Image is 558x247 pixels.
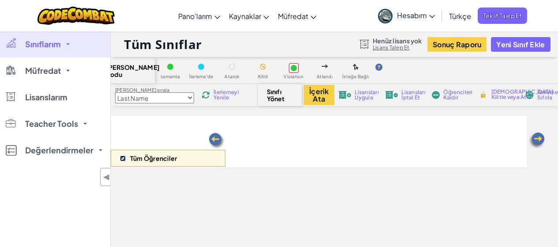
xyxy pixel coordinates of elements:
[449,11,471,21] span: Türkçe
[161,74,180,79] span: tamamla
[342,74,369,79] span: İsteğe Bağlı
[373,37,422,44] span: Henüz lisans yok
[273,4,321,28] a: Müfredat
[25,67,61,75] span: Müfredat
[103,171,110,183] span: ◀
[373,44,422,51] a: Lisans Talep Et
[491,37,550,52] button: Yeni Sınıf Ekle
[427,37,487,52] button: Sonuç Raporu
[124,36,202,53] h1: Tüm Sınıflar
[355,90,379,100] span: Lisansları Uygula
[479,91,488,99] img: IconLock.svg
[106,64,160,78] span: [PERSON_NAME] Kodu
[385,91,398,99] img: IconLicenseRevoke.svg
[374,2,439,30] a: Hesabım
[278,11,308,21] span: Müfredat
[528,132,546,149] img: Arrow_Left.png
[267,88,293,102] span: Sınıfı Yönet
[375,64,382,71] img: IconHint.svg
[25,146,94,154] span: Değerlendirmeler
[25,40,61,48] span: Sınıflarım
[208,132,225,150] img: Arrow_Left.png
[397,11,435,20] span: Hesabım
[202,91,210,99] img: IconReload.svg
[37,7,115,25] img: CodeCombat logo
[130,155,177,162] p: Tüm Öğrenciler
[322,65,328,68] img: IconSkippedLevel.svg
[317,74,333,79] span: Atlandı
[491,89,554,100] span: [DEMOGRAPHIC_DATA] Kilitle veya Atla
[258,74,268,79] span: Kilitli
[115,87,194,94] label: [PERSON_NAME] sırala
[304,85,334,105] button: İçerik Ata
[174,4,225,28] a: Pano'larım
[353,64,359,71] img: IconOptionalLevel.svg
[478,8,527,24] a: Teklif Talep Et
[525,91,534,99] img: IconReset.svg
[178,11,212,21] span: Pano'larım
[189,74,213,79] span: İlerleme'de
[225,4,273,28] a: Kaynaklar
[229,11,261,21] span: Kaynaklar
[338,91,352,99] img: IconLicenseApply.svg
[225,74,239,79] span: Atandı
[443,90,473,100] span: Öğrencileri Kaldır
[25,120,78,128] span: Teacher Tools
[25,93,67,101] span: Lisanslarım
[213,90,240,100] span: İlerlemeyi Yenile
[284,74,303,79] span: Violation
[378,9,393,23] img: avatar
[432,91,440,99] img: IconRemoveStudents.svg
[401,90,426,100] span: Lisansları İptal Et
[445,4,476,28] a: Türkçe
